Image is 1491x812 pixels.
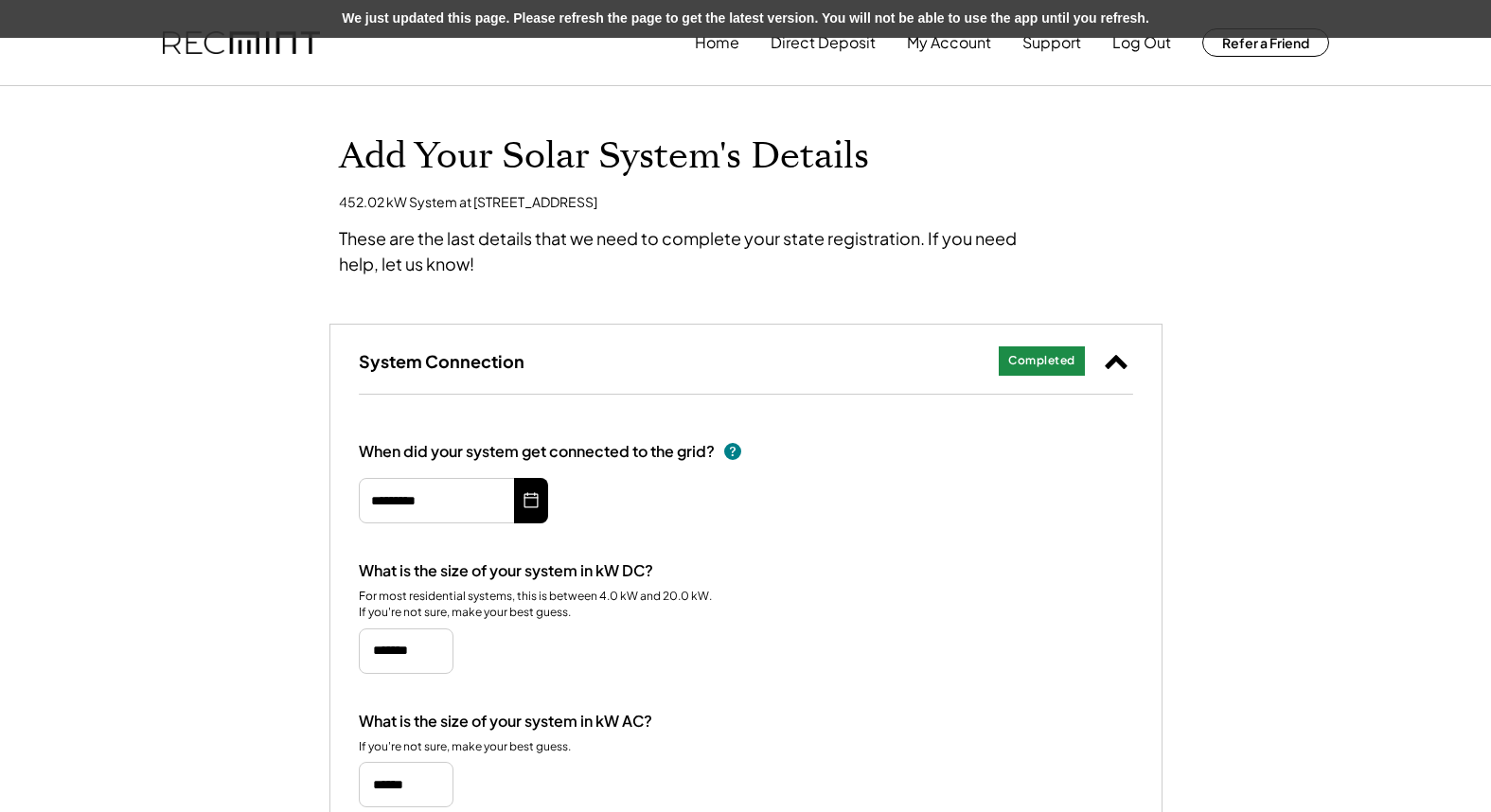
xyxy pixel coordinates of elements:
[359,589,714,621] div: For most residential systems, this is between 4.0 kW and 20.0 kW. If you're not sure, make your b...
[1202,28,1329,57] button: Refer a Friend
[771,24,876,62] button: Direct Deposit
[359,712,652,732] div: What is the size of your system in kW AC?
[359,350,524,372] h3: System Connection
[1008,353,1075,369] div: Completed
[339,193,597,212] div: 452.02 kW System at [STREET_ADDRESS]
[339,225,1049,276] div: These are the last details that we need to complete your state registration. If you need help, le...
[695,24,739,62] button: Home
[1112,24,1171,62] button: Log Out
[359,739,571,755] div: If you're not sure, make your best guess.
[339,134,1153,179] h1: Add Your Solar System's Details
[907,24,991,62] button: My Account
[359,442,715,462] div: When did your system get connected to the grid?
[359,561,653,581] div: What is the size of your system in kW DC?
[1022,24,1081,62] button: Support
[163,31,320,55] img: recmint-logotype%403x.png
